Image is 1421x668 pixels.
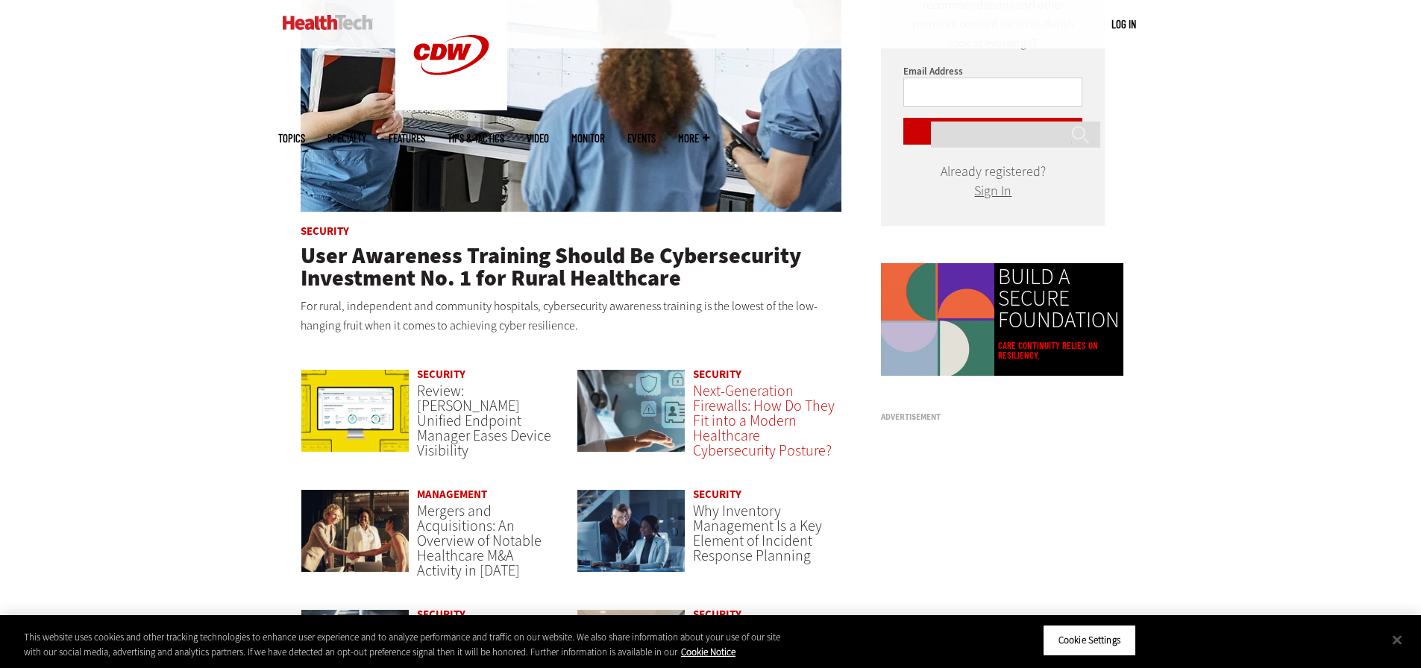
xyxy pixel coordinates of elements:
[448,133,504,144] a: Tips & Tactics
[693,367,741,382] a: Security
[417,487,487,502] a: Management
[1111,17,1136,31] a: Log in
[693,381,835,461] a: Next-Generation Firewalls: How Do They Fit into a Modern Healthcare Cybersecurity Posture?
[1043,625,1136,656] button: Cookie Settings
[24,630,782,659] div: This website uses cookies and other tracking technologies to enhance user experience and to analy...
[389,133,425,144] a: Features
[417,381,551,461] a: Review: [PERSON_NAME] Unified Endpoint Manager Eases Device Visibility
[577,489,686,573] img: IT team confers over monitor
[678,133,709,144] span: More
[881,413,1105,421] h3: Advertisement
[301,224,349,239] a: Security
[527,133,549,144] a: Video
[301,241,801,293] a: User Awareness Training Should Be Cybersecurity Investment No. 1 for Rural Healthcare
[577,489,686,587] a: IT team confers over monitor
[693,487,741,502] a: Security
[301,489,410,587] a: business leaders shake hands in conference room
[571,133,605,144] a: MonITor
[301,369,410,467] a: Ivanti Unified Endpoint Manager
[417,367,465,382] a: Security
[881,427,1105,614] iframe: advertisement
[974,182,1011,200] a: Sign In
[327,133,366,144] span: Specialty
[577,369,686,453] img: Doctor using secure tablet
[301,489,410,573] img: business leaders shake hands in conference room
[283,15,373,30] img: Home
[1381,623,1414,656] button: Close
[417,607,465,622] a: Security
[693,607,741,622] a: Security
[681,646,735,658] a: More information about your privacy
[278,133,305,144] span: Topics
[998,266,1120,332] a: BUILD A SECURE FOUNDATION
[577,369,686,467] a: Doctor using secure tablet
[693,501,822,566] a: Why Inventory Management Is a Key Element of Incident Response Planning
[627,133,656,144] a: Events
[395,98,507,114] a: CDW
[417,501,542,581] a: Mergers and Acquisitions: An Overview of Notable Healthcare M&A Activity in [DATE]
[903,167,1082,196] div: Already registered?
[301,297,842,335] p: For rural, independent and community hospitals, cybersecurity awareness training is the lowest of...
[1111,16,1136,32] div: User menu
[301,369,410,453] img: Ivanti Unified Endpoint Manager
[881,263,994,376] img: Colorful animated shapes
[998,341,1120,360] a: Care continuity relies on resiliency.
